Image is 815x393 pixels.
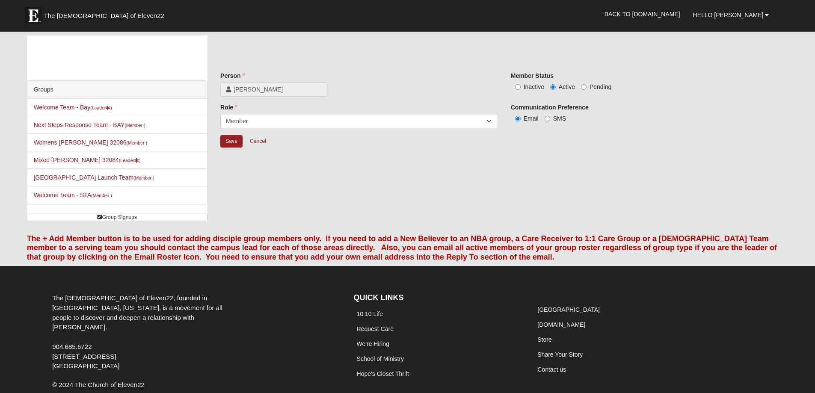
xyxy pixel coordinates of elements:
[545,116,550,121] input: SMS
[52,362,119,369] span: [GEOGRAPHIC_DATA]
[220,71,245,80] label: Person
[693,12,764,18] span: Hello [PERSON_NAME]
[357,370,409,377] a: Hope's Closet Thrift
[90,105,112,110] small: (Leader )
[687,4,776,26] a: Hello [PERSON_NAME]
[34,192,112,198] a: Welcome Team - STA(Member )
[537,351,583,358] a: Share Your Story
[27,81,207,99] div: Groups
[354,293,522,303] h4: QUICK LINKS
[515,84,521,90] input: Inactive
[537,366,566,373] a: Contact us
[515,116,521,121] input: Email
[511,103,589,112] label: Communication Preference
[34,121,145,128] a: Next Steps Response Team - BAY(Member )
[537,321,585,328] a: [DOMAIN_NAME]
[220,103,237,112] label: Role
[46,293,247,371] div: The [DEMOGRAPHIC_DATA] of Eleven22, founded in [GEOGRAPHIC_DATA], [US_STATE], is a movement for a...
[220,135,243,148] input: Alt+s
[25,7,42,24] img: Eleven22 logo
[27,213,207,222] a: Group Signups
[524,83,544,90] span: Inactive
[357,325,394,332] a: Request Care
[537,306,600,313] a: [GEOGRAPHIC_DATA]
[511,71,554,80] label: Member Status
[34,104,112,111] a: Welcome Team - Bay(Leader)
[553,115,566,122] span: SMS
[124,123,145,128] small: (Member )
[133,175,154,180] small: (Member )
[357,355,404,362] a: School of Ministry
[119,158,141,163] small: (Leader )
[244,135,272,148] a: Cancel
[27,234,777,261] font: The + Add Member button is to be used for adding disciple group members only. If you need to add ...
[34,157,141,163] a: Mixed [PERSON_NAME] 32084(Leader)
[524,115,539,122] span: Email
[91,193,112,198] small: (Member )
[21,3,192,24] a: The [DEMOGRAPHIC_DATA] of Eleven22
[357,310,383,317] a: 10:10 Life
[234,85,322,94] span: [PERSON_NAME]
[598,3,687,25] a: Back to [DOMAIN_NAME]
[550,84,556,90] input: Active
[126,140,147,145] small: (Member )
[357,340,389,347] a: We're Hiring
[537,336,551,343] a: Store
[34,139,147,146] a: Womens [PERSON_NAME] 32086(Member )
[581,84,587,90] input: Pending
[590,83,611,90] span: Pending
[34,174,154,181] a: [GEOGRAPHIC_DATA] Launch Team(Member )
[44,12,164,20] span: The [DEMOGRAPHIC_DATA] of Eleven22
[559,83,575,90] span: Active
